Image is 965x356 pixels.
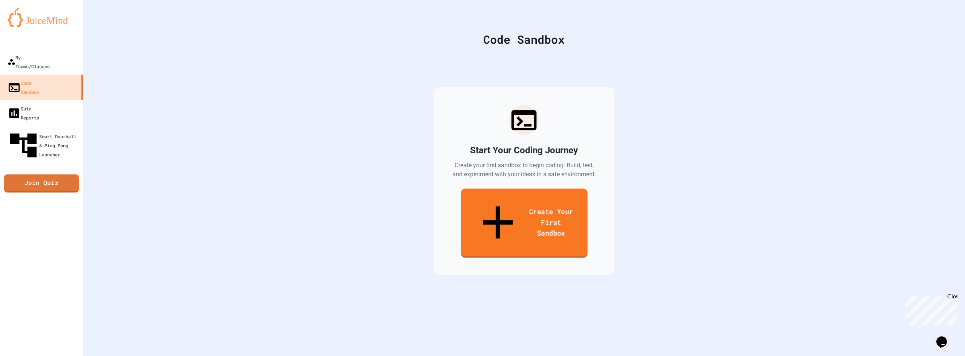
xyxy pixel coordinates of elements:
a: Create Your First Sandbox [461,189,587,258]
div: Code Sandbox [102,31,946,48]
div: My Teams/Classes [8,53,50,71]
div: Smart Doorbell & Ping Pong Launcher [8,130,80,161]
img: logo-orange.svg [8,8,75,27]
p: Create your first sandbox to begin coding. Build, test, and experiment with your ideas in a safe ... [452,161,596,179]
div: Code Sandbox [8,78,39,96]
iframe: chat widget [933,326,957,348]
div: Chat with us now!Close [3,3,52,48]
iframe: chat widget [902,293,957,325]
h2: Start Your Coding Journey [470,144,578,156]
a: Join Quiz [4,174,79,193]
div: Quiz Reports [8,104,39,122]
